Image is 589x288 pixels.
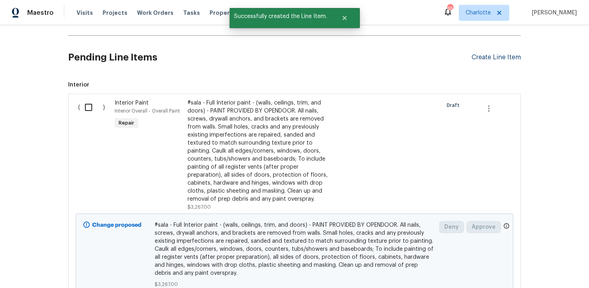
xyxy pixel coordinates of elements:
div: Create Line Item [472,54,521,61]
button: Approve [466,221,501,233]
span: $3,267.00 [188,205,211,209]
span: Work Orders [137,9,173,17]
span: Maestro [27,9,54,17]
span: Draft [447,101,463,109]
span: Interior Overall - Overall Paint [115,109,180,113]
span: Interior [68,81,521,89]
span: Projects [103,9,127,17]
span: [PERSON_NAME] [528,9,577,17]
div: 65 [447,5,453,13]
div: ( ) [76,97,112,213]
span: Successfully created the Line Item. [230,8,331,25]
button: Close [331,10,358,26]
span: Repair [115,119,137,127]
h2: Pending Line Items [68,39,472,76]
span: #sala - Full Interior paint - (walls, ceilings, trim, and doors) - PAINT PROVIDED BY OPENDOOR. Al... [155,221,435,277]
span: Only a market manager or an area construction manager can approve [503,223,510,231]
span: Tasks [183,10,200,16]
button: Deny [439,221,464,233]
span: Visits [77,9,93,17]
b: Change proposed [92,222,141,228]
span: Properties [210,9,241,17]
span: Interior Paint [115,100,149,106]
span: Charlotte [466,9,491,17]
div: #sala - Full Interior paint - (walls, ceilings, trim, and doors) - PAINT PROVIDED BY OPENDOOR. Al... [188,99,329,203]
